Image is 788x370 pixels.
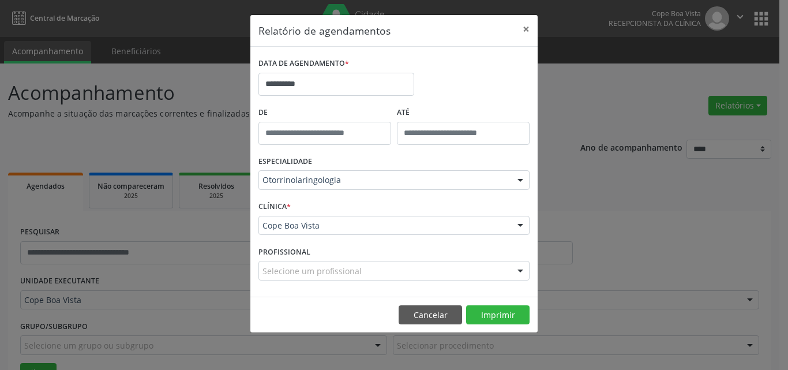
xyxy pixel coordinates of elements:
label: De [258,104,391,122]
label: CLÍNICA [258,198,291,216]
span: Selecione um profissional [262,265,362,277]
span: Cope Boa Vista [262,220,506,231]
label: DATA DE AGENDAMENTO [258,55,349,73]
span: Otorrinolaringologia [262,174,506,186]
h5: Relatório de agendamentos [258,23,391,38]
button: Imprimir [466,305,530,325]
label: PROFISSIONAL [258,243,310,261]
button: Cancelar [399,305,462,325]
label: ESPECIALIDADE [258,153,312,171]
button: Close [515,15,538,43]
label: ATÉ [397,104,530,122]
